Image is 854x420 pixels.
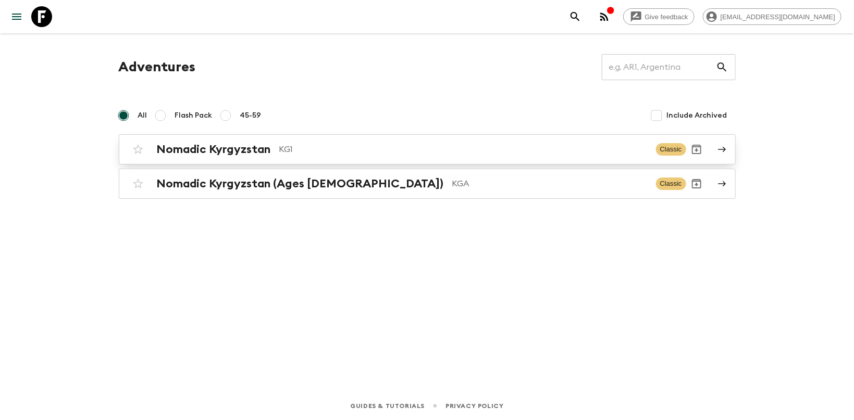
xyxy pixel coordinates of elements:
[157,143,271,156] h2: Nomadic Kyrgyzstan
[445,400,503,412] a: Privacy Policy
[639,13,694,21] span: Give feedback
[350,400,425,412] a: Guides & Tutorials
[623,8,695,25] a: Give feedback
[686,139,707,160] button: Archive
[602,53,716,82] input: e.g. AR1, Argentina
[119,169,736,199] a: Nomadic Kyrgyzstan (Ages [DEMOGRAPHIC_DATA])KGAClassicArchive
[6,6,27,27] button: menu
[175,110,213,121] span: Flash Pack
[703,8,841,25] div: [EMAIL_ADDRESS][DOMAIN_NAME]
[656,143,686,156] span: Classic
[240,110,262,121] span: 45-59
[686,173,707,194] button: Archive
[119,134,736,164] a: Nomadic KyrgyzstanKG1ClassicArchive
[656,177,686,190] span: Classic
[279,143,648,156] p: KG1
[565,6,586,27] button: search adventures
[452,177,648,190] p: KGA
[119,57,196,78] h1: Adventures
[157,177,444,190] h2: Nomadic Kyrgyzstan (Ages [DEMOGRAPHIC_DATA])
[715,13,841,21] span: [EMAIL_ADDRESS][DOMAIN_NAME]
[667,110,727,121] span: Include Archived
[138,110,147,121] span: All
